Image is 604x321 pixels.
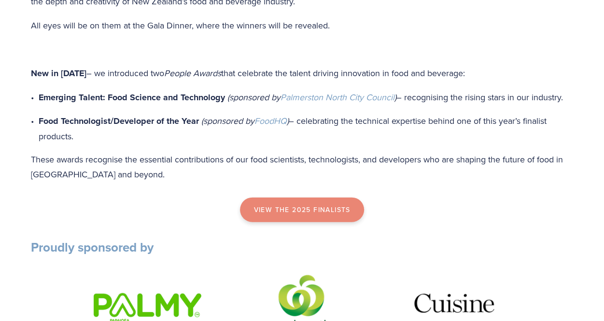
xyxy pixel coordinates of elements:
[31,152,573,182] p: These awards recognise the essential contributions of our food scientists, technologists, and dev...
[39,90,573,106] p: – recognising the rising stars in our industry.
[39,113,573,144] p: – celebrating the technical expertise behind one of this year’s finalist products.
[31,18,573,33] p: All eyes will be on them at the Gala Dinner, where the winners will be revealed.
[31,66,573,81] p: – we introduced two that celebrate the talent driving innovation in food and beverage:
[394,91,396,103] em: )
[287,115,289,127] em: )
[281,91,394,103] a: Palmerston North City Council
[164,67,221,79] em: People Awards
[39,91,225,104] strong: Emerging Talent: Food Science and Technology
[31,67,86,80] strong: New in [DATE]
[254,115,287,127] a: FoodHQ
[201,115,254,127] em: (sponsored by
[227,91,281,103] em: (sponsored by
[31,238,154,256] strong: Proudly sponsored by
[39,115,199,127] strong: Food Technologist/Developer of the Year
[240,198,364,223] a: view the 2025 finalists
